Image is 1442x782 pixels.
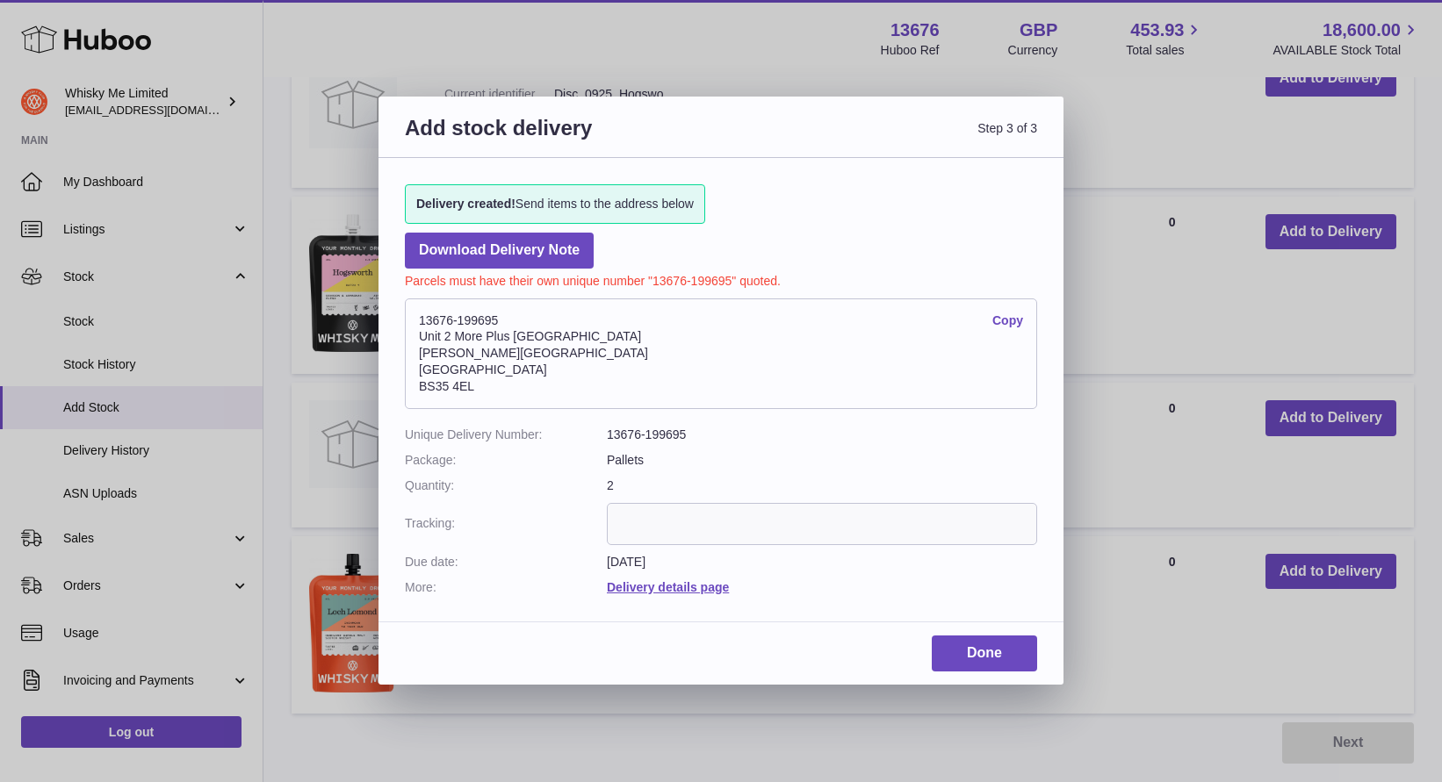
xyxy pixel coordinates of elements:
[932,635,1037,671] a: Done
[405,269,1037,290] p: Parcels must have their own unique number "13676-199695" quoted.
[416,196,694,212] span: Send items to the address below
[405,554,607,570] dt: Due date:
[992,312,1023,329] a: Copy
[405,233,594,269] a: Download Delivery Note
[405,298,1037,409] address: 13676-199695 Unit 2 More Plus [GEOGRAPHIC_DATA] [PERSON_NAME][GEOGRAPHIC_DATA] [GEOGRAPHIC_DATA] ...
[405,477,607,494] dt: Quantity:
[405,579,607,596] dt: More:
[405,452,607,469] dt: Package:
[607,477,1037,494] dd: 2
[405,114,721,162] h3: Add stock delivery
[607,427,1037,443] dd: 13676-199695
[416,197,516,211] strong: Delivery created!
[607,452,1037,469] dd: Pallets
[405,427,607,443] dt: Unique Delivery Number:
[607,580,729,594] a: Delivery details page
[721,114,1037,162] span: Step 3 of 3
[607,554,1037,570] dd: [DATE]
[405,503,607,545] dt: Tracking:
